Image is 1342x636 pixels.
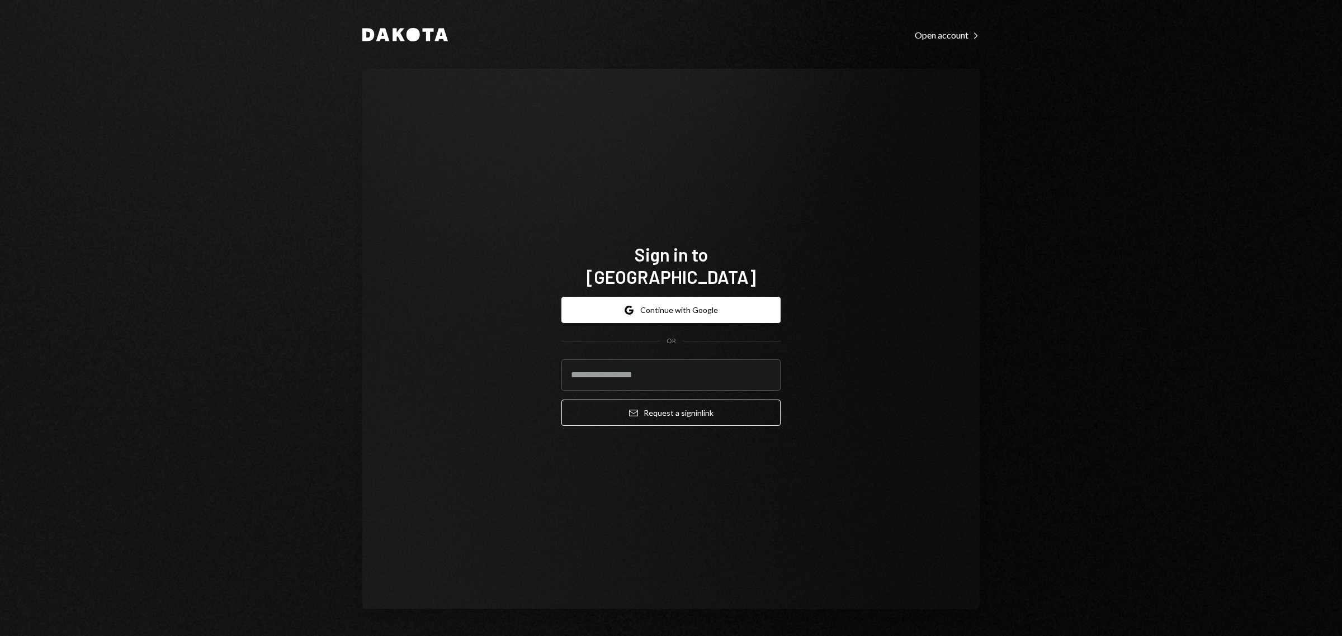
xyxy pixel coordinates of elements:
button: Continue with Google [561,297,781,323]
h1: Sign in to [GEOGRAPHIC_DATA] [561,243,781,288]
button: Request a signinlink [561,400,781,426]
div: OR [667,336,676,346]
div: Open account [915,30,980,41]
a: Open account [915,29,980,41]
